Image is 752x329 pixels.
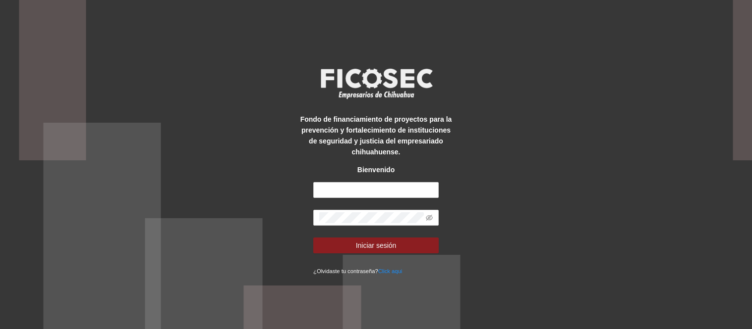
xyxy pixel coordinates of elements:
small: ¿Olvidaste tu contraseña? [313,268,402,274]
button: Iniciar sesión [313,237,439,253]
strong: Bienvenido [357,166,395,174]
a: Click aqui [378,268,403,274]
img: logo [314,65,438,102]
strong: Fondo de financiamiento de proyectos para la prevención y fortalecimiento de instituciones de seg... [300,115,452,156]
span: eye-invisible [426,214,433,221]
span: Iniciar sesión [356,240,397,251]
